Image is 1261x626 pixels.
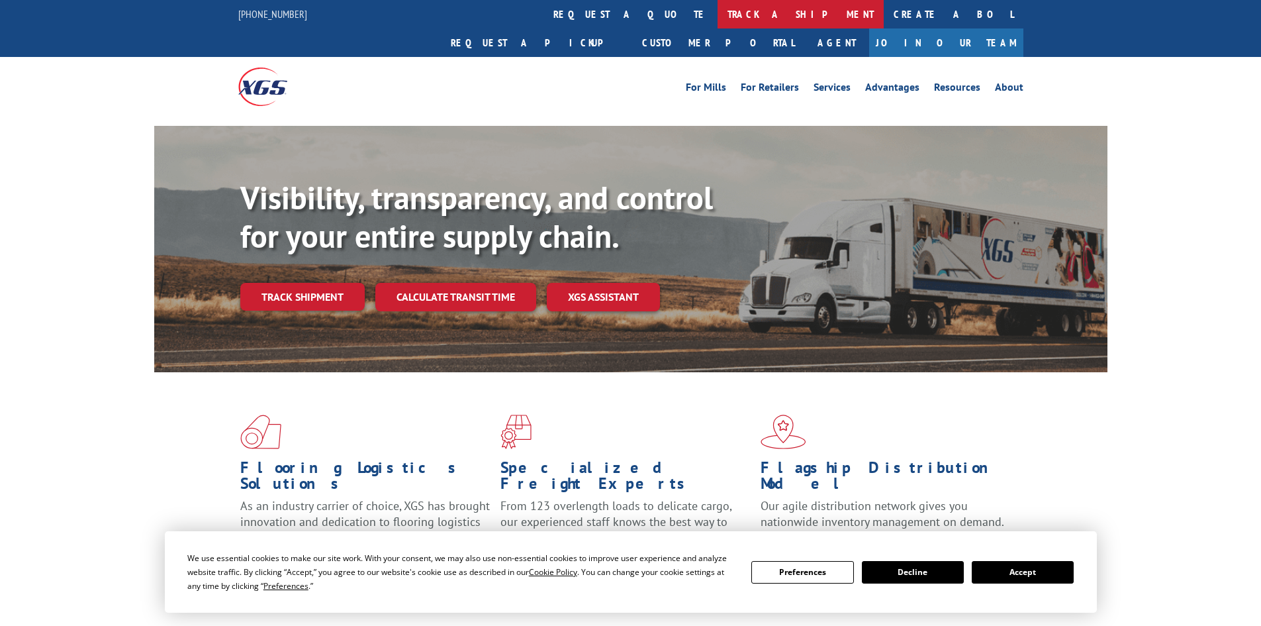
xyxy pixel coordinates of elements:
a: [PHONE_NUMBER] [238,7,307,21]
a: Advantages [865,82,919,97]
img: xgs-icon-flagship-distribution-model-red [761,415,806,449]
a: Calculate transit time [375,283,536,311]
a: Customer Portal [632,28,804,57]
h1: Specialized Freight Experts [500,460,751,498]
span: Preferences [263,580,308,592]
a: For Retailers [741,82,799,97]
a: Join Our Team [869,28,1023,57]
a: Request a pickup [441,28,632,57]
a: For Mills [686,82,726,97]
span: Our agile distribution network gives you nationwide inventory management on demand. [761,498,1004,529]
b: Visibility, transparency, and control for your entire supply chain. [240,177,713,256]
img: xgs-icon-focused-on-flooring-red [500,415,532,449]
img: xgs-icon-total-supply-chain-intelligence-red [240,415,281,449]
h1: Flagship Distribution Model [761,460,1011,498]
button: Decline [862,561,964,584]
a: Services [814,82,851,97]
a: Resources [934,82,980,97]
h1: Flooring Logistics Solutions [240,460,490,498]
span: As an industry carrier of choice, XGS has brought innovation and dedication to flooring logistics... [240,498,490,545]
div: Cookie Consent Prompt [165,531,1097,613]
p: From 123 overlength loads to delicate cargo, our experienced staff knows the best way to move you... [500,498,751,557]
button: Preferences [751,561,853,584]
div: We use essential cookies to make our site work. With your consent, we may also use non-essential ... [187,551,735,593]
a: About [995,82,1023,97]
a: XGS ASSISTANT [547,283,660,311]
a: Agent [804,28,869,57]
span: Cookie Policy [529,566,577,578]
button: Accept [972,561,1074,584]
a: Track shipment [240,283,365,311]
